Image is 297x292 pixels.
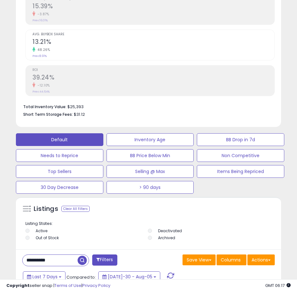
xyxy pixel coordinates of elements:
[107,133,194,146] button: Inventory Age
[92,254,117,266] button: Filters
[32,90,50,94] small: Prev: 44.64%
[107,165,194,178] button: Selling @ Max
[32,18,48,22] small: Prev: 16.01%
[247,254,275,265] button: Actions
[16,149,103,162] button: Needs to Reprice
[197,149,284,162] button: Non Competitive
[74,111,85,117] span: $31.12
[36,235,59,240] label: Out of Stock
[32,38,274,47] h2: 13.21%
[158,235,175,240] label: Archived
[98,271,160,282] button: [DATE]-30 - Aug-05
[197,165,284,178] button: Items Being Repriced
[35,47,50,52] small: 48.26%
[108,274,152,280] span: [DATE]-30 - Aug-05
[16,133,103,146] button: Default
[35,12,49,17] small: -3.87%
[107,149,194,162] button: BB Price Below Min
[23,271,66,282] button: Last 7 Days
[54,282,81,289] a: Terms of Use
[16,181,103,194] button: 30 Day Decrease
[23,112,73,117] b: Short Term Storage Fees:
[82,282,110,289] a: Privacy Policy
[61,206,90,212] div: Clear All Filters
[36,228,47,233] label: Active
[23,102,270,110] li: $25,393
[32,274,58,280] span: Last 7 Days
[221,257,241,263] span: Columns
[32,74,274,82] h2: 39.24%
[183,254,216,265] button: Save View
[265,282,291,289] span: 2025-08-13 06:17 GMT
[107,181,194,194] button: > 90 days
[25,221,273,227] p: Listing States:
[35,83,50,88] small: -12.10%
[66,274,96,280] span: Compared to:
[158,228,182,233] label: Deactivated
[32,68,274,72] span: ROI
[6,282,30,289] strong: Copyright
[34,205,58,213] h5: Listings
[6,283,110,289] div: seller snap | |
[23,104,66,109] b: Total Inventory Value:
[32,3,274,11] h2: 15.39%
[32,33,274,36] span: Avg. Buybox Share
[217,254,246,265] button: Columns
[197,133,284,146] button: BB Drop in 7d
[32,54,47,58] small: Prev: 8.91%
[16,165,103,178] button: Top Sellers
